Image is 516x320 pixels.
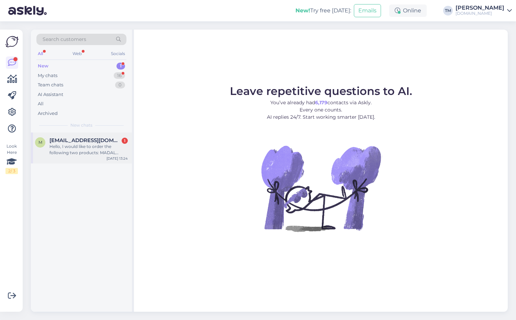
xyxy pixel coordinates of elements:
div: Web [71,49,83,58]
span: m [38,140,42,145]
span: Search customers [43,36,86,43]
div: Archived [38,110,58,117]
div: All [36,49,44,58]
div: All [38,100,44,107]
div: Try free [DATE]: [295,7,351,15]
div: 0 [115,82,125,88]
div: Look Here [5,143,18,174]
div: Online [389,4,427,17]
a: [PERSON_NAME][DOMAIN_NAME] [456,5,512,16]
span: New chats [70,122,92,128]
div: New [38,63,48,70]
div: AI Assistant [38,91,63,98]
div: 1 [116,63,125,70]
p: You’ve already had contacts via Askly. Every one counts. AI replies 24/7. Start working smarter [... [230,99,412,121]
span: Leave repetitive questions to AI. [230,84,412,98]
img: Askly Logo [5,35,19,48]
div: [DATE] 13:24 [106,156,128,161]
div: Team chats [38,82,63,88]
div: 16 [114,72,125,79]
div: [PERSON_NAME] [456,5,504,11]
img: No Chat active [259,126,383,250]
div: 1 [122,138,128,144]
div: TM [443,6,453,15]
div: Hello, I would like to order the following two products: MADAL PÕRANDAVOODI [PERSON_NAME] 120x200... [49,143,128,156]
b: New! [295,7,310,14]
b: 6,179 [315,99,327,106]
div: My chats [38,72,57,79]
div: Socials [110,49,126,58]
div: 2 / 3 [5,168,18,174]
span: migyeong7436@gmail.com [49,137,121,143]
div: [DOMAIN_NAME] [456,11,504,16]
button: Emails [354,4,381,17]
